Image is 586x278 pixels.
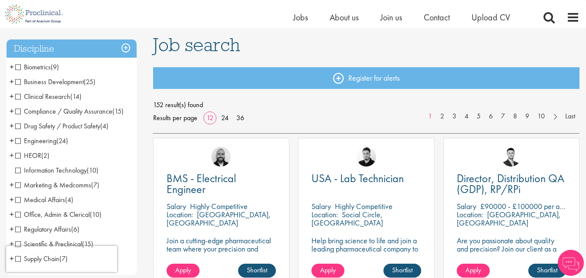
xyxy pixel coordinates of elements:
span: Compliance / Quality Assurance [15,107,124,116]
span: (25) [84,77,95,86]
span: Clinical Research [15,92,70,101]
a: 5 [472,111,485,121]
a: 3 [448,111,461,121]
img: Anderson Maldonado [357,147,376,167]
span: Business Development [15,77,84,86]
span: Salary [311,201,331,211]
span: Information Technology [15,166,87,175]
span: Regulatory Affairs [15,225,79,234]
span: + [10,149,14,162]
a: 4 [460,111,473,121]
a: 10 [533,111,549,121]
span: Job search [153,33,240,56]
span: (15) [112,107,124,116]
a: 2 [436,111,449,121]
a: 36 [233,113,247,122]
span: Location: [457,209,483,219]
span: + [10,90,14,103]
p: Are you passionate about quality and precision? Join our client as a Distribution Director and he... [457,236,566,269]
span: 152 result(s) found [153,98,579,111]
a: About us [330,12,359,23]
iframe: reCAPTCHA [6,246,117,272]
span: (6) [71,225,79,234]
span: Engineering [15,136,56,145]
span: Salary [167,201,186,211]
span: Office, Admin & Clerical [15,210,90,219]
span: (4) [65,195,73,204]
span: + [10,178,14,191]
a: Apply [167,264,200,278]
img: Jordan Kiely [211,147,231,167]
p: Social Circle, [GEOGRAPHIC_DATA] [311,209,383,228]
span: Apply [320,265,336,275]
span: + [10,134,14,147]
span: (10) [87,166,98,175]
span: Biometrics [15,62,59,72]
span: + [10,119,14,132]
a: Jobs [293,12,308,23]
a: 12 [203,113,216,122]
span: Engineering [15,136,68,145]
img: Joshua Godden [501,147,521,167]
span: Regulatory Affairs [15,225,71,234]
p: £90000 - £100000 per annum [480,201,575,211]
p: Highly Competitive [335,201,393,211]
a: Shortlist [528,264,566,278]
span: (15) [82,239,93,249]
span: (4) [100,121,108,131]
span: Marketing & Medcomms [15,180,99,190]
span: + [10,105,14,118]
a: Last [561,111,579,121]
span: Business Development [15,77,95,86]
img: Chatbot [558,250,584,276]
a: Apply [311,264,344,278]
a: Shortlist [383,264,421,278]
a: 8 [509,111,521,121]
a: Contact [424,12,450,23]
span: Medical Affairs [15,195,65,204]
span: HEOR [15,151,41,160]
span: + [10,222,14,235]
span: Apply [465,265,481,275]
span: Marketing & Medcomms [15,180,91,190]
a: Shortlist [238,264,276,278]
p: Help bring science to life and join a leading pharmaceutical company to play a key role in delive... [311,236,421,278]
span: Salary [457,201,476,211]
a: 24 [218,113,232,122]
span: + [10,193,14,206]
a: 9 [521,111,534,121]
span: (7) [91,180,99,190]
span: Location: [167,209,193,219]
a: Register for alerts [153,67,579,89]
a: Apply [457,264,490,278]
span: + [10,75,14,88]
a: 1 [424,111,436,121]
p: Highly Competitive [190,201,248,211]
span: + [10,60,14,73]
a: Upload CV [471,12,510,23]
span: Director, Distribution QA (GDP), RP/RPi [457,171,564,196]
span: HEOR [15,151,49,160]
span: Drug Safety / Product Safety [15,121,108,131]
span: Medical Affairs [15,195,73,204]
span: Office, Admin & Clerical [15,210,101,219]
span: Biometrics [15,62,51,72]
span: Results per page [153,111,197,124]
p: Join a cutting-edge pharmaceutical team where your precision and passion for engineering will hel... [167,236,276,278]
span: + [10,208,14,221]
a: Join us [380,12,402,23]
span: BMS - Electrical Engineer [167,171,236,196]
span: Compliance / Quality Assurance [15,107,112,116]
span: USA - Lab Technician [311,171,404,186]
span: Apply [175,265,191,275]
span: (9) [51,62,59,72]
a: Director, Distribution QA (GDP), RP/RPi [457,173,566,195]
span: Information Technology [15,166,98,175]
div: Discipline [7,39,137,58]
